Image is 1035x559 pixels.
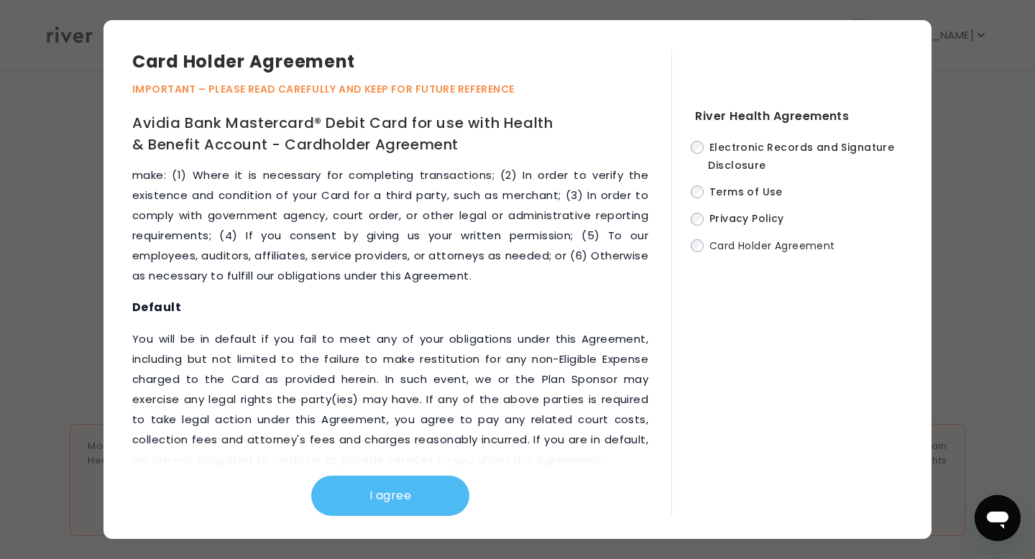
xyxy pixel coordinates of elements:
iframe: Button to launch messaging window [975,495,1021,541]
span: Electronic Records and Signature Disclosure [708,140,894,172]
h3: Default [132,297,648,318]
span: Privacy Policy [709,212,784,226]
h4: River Health Agreements [695,106,903,126]
span: Terms of Use [709,185,783,199]
p: You authorize us to make from time to time such credit, employment, and investigative inquiries a... [132,105,648,286]
h1: Avidia Bank Mastercard® Debit Card for use with Health & Benefit Account - Cardholder Agreement [132,112,563,155]
button: I agree [311,476,469,516]
span: Card Holder Agreement [709,239,835,253]
h3: Card Holder Agreement [132,49,671,75]
p: IMPORTANT – PLEASE READ CAREFULLY AND KEEP FOR FUTURE REFERENCE [132,80,671,98]
p: You will be in default if you fail to meet any of your obligations under this Agreement, includin... [132,329,648,470]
